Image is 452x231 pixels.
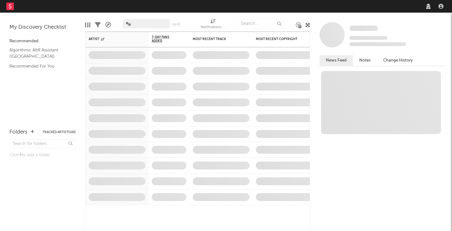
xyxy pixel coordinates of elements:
div: Folders [9,128,27,136]
div: Most Recent Copyright [256,37,303,41]
div: Click to add a folder. [9,151,76,159]
div: Edit Columns [85,16,90,34]
a: Some Artist [349,25,378,32]
a: Recommended For You [9,63,69,70]
div: Most Recent Track [193,37,240,41]
div: Notifications (Artist) [201,24,226,31]
div: Notifications (Artist) [201,16,226,34]
div: A&R Pipeline [105,16,111,34]
a: Algorithmic A&R Assistant ([GEOGRAPHIC_DATA]) [9,47,69,60]
input: Search... [237,19,285,28]
button: Change History [377,55,419,66]
input: Search for folders... [9,139,76,148]
span: Tracking Since: [DATE] [349,36,387,40]
button: News Feed [320,55,353,66]
span: Some Artist [349,26,378,31]
button: Tracked Artists(49) [43,131,76,134]
button: Save [172,23,180,26]
div: My Discovery Checklist [9,24,76,31]
div: Filters [95,16,101,34]
span: 0 fans last week [349,42,406,46]
div: Artist [89,37,136,41]
button: Notes [353,55,377,66]
div: Recommended [9,38,76,45]
span: 7-Day Fans Added [152,35,177,43]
